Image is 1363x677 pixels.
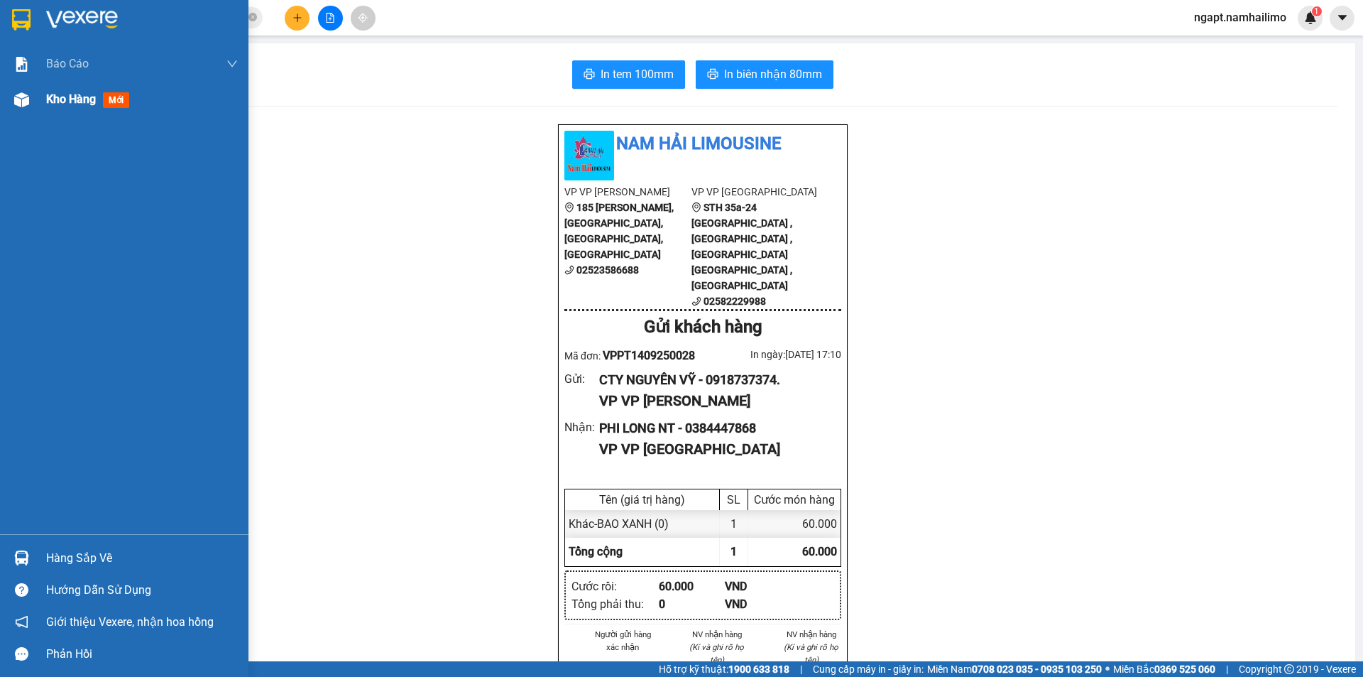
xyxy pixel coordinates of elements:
span: message [15,647,28,661]
img: logo-vxr [12,9,31,31]
b: 02523586688 [576,264,639,276]
span: plus [292,13,302,23]
span: environment [691,202,701,212]
li: Nam Hải Limousine [564,131,841,158]
div: Nhận : [564,418,599,436]
div: CTY NGUYÊN VỸ - 0918737374. [599,370,830,390]
span: Cung cấp máy in - giấy in: [813,661,924,677]
i: (Kí và ghi rõ họ tên) [689,642,744,665]
li: NV nhận hàng [687,628,748,641]
span: printer [584,68,595,82]
div: 60.000 [748,510,841,538]
div: PHI LONG NT - 0384447868 [599,418,830,438]
img: warehouse-icon [14,92,29,107]
span: notification [15,615,28,629]
span: ngapt.namhailimo [1183,9,1298,26]
button: printerIn tem 100mm [572,60,685,89]
sup: 1 [1312,6,1322,16]
span: Giới thiệu Vexere, nhận hoa hồng [46,613,214,631]
div: Cước món hàng [752,493,837,507]
div: 60.000 [659,578,725,595]
div: Hàng sắp về [46,548,238,569]
div: In ngày: [DATE] 17:10 [703,347,841,362]
span: mới [103,92,129,108]
b: 185 [PERSON_NAME], [GEOGRAPHIC_DATA], [GEOGRAPHIC_DATA], [GEOGRAPHIC_DATA] [564,202,674,260]
span: ⚪️ [1105,666,1110,672]
span: Khác - BAO XANH (0) [569,517,669,531]
b: 02582229988 [704,296,766,307]
span: VPPT1409250028 [603,349,695,362]
span: phone [564,265,574,275]
span: close-circle [248,11,257,25]
div: 0 [659,595,725,613]
i: (Kí và ghi rõ họ tên) [784,642,838,665]
div: Cước rồi : [571,578,659,595]
span: question-circle [15,583,28,597]
span: phone [691,296,701,306]
button: caret-down [1330,6,1354,31]
span: Miền Nam [927,661,1102,677]
li: VP VP [PERSON_NAME] [564,184,691,200]
li: Người gửi hàng xác nhận [593,628,653,654]
span: | [800,661,802,677]
span: Miền Bắc [1113,661,1215,677]
strong: 0708 023 035 - 0935 103 250 [972,664,1102,675]
span: 1 [730,545,737,558]
span: environment [564,202,574,212]
div: VP VP [GEOGRAPHIC_DATA] [599,438,830,460]
img: logo.jpg [564,131,614,180]
button: printerIn biên nhận 80mm [696,60,833,89]
span: In tem 100mm [601,65,674,83]
span: | [1226,661,1228,677]
img: icon-new-feature [1304,11,1317,24]
div: Tên (giá trị hàng) [569,493,716,507]
div: VP VP [PERSON_NAME] [599,390,830,412]
span: file-add [325,13,335,23]
span: down [226,58,238,70]
button: plus [285,6,310,31]
div: Phản hồi [46,644,238,665]
span: Báo cáo [46,55,89,72]
span: Kho hàng [46,92,96,106]
span: Tổng cộng [569,545,623,558]
span: printer [707,68,718,82]
li: VP VP [GEOGRAPHIC_DATA] [691,184,819,200]
div: Mã đơn: [564,347,703,364]
div: Gửi khách hàng [564,314,841,341]
span: 60.000 [802,545,837,558]
div: 1 [720,510,748,538]
li: NV nhận hàng [781,628,841,641]
button: aim [351,6,376,31]
span: caret-down [1336,11,1349,24]
div: Hướng dẫn sử dụng [46,580,238,601]
div: VND [725,595,791,613]
span: copyright [1284,664,1294,674]
span: Hỗ trợ kỹ thuật: [659,661,789,677]
div: Tổng phải thu : [571,595,659,613]
strong: 1900 633 818 [728,664,789,675]
img: warehouse-icon [14,551,29,565]
img: solution-icon [14,57,29,72]
b: STH 35a-24 [GEOGRAPHIC_DATA] , [GEOGRAPHIC_DATA] , [GEOGRAPHIC_DATA] [GEOGRAPHIC_DATA] , [GEOGRAP... [691,202,792,291]
strong: 0369 525 060 [1154,664,1215,675]
span: In biên nhận 80mm [724,65,822,83]
span: aim [358,13,368,23]
span: close-circle [248,13,257,21]
div: Gửi : [564,370,599,388]
div: VND [725,578,791,595]
div: SL [723,493,744,507]
button: file-add [318,6,343,31]
span: 1 [1314,6,1319,16]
